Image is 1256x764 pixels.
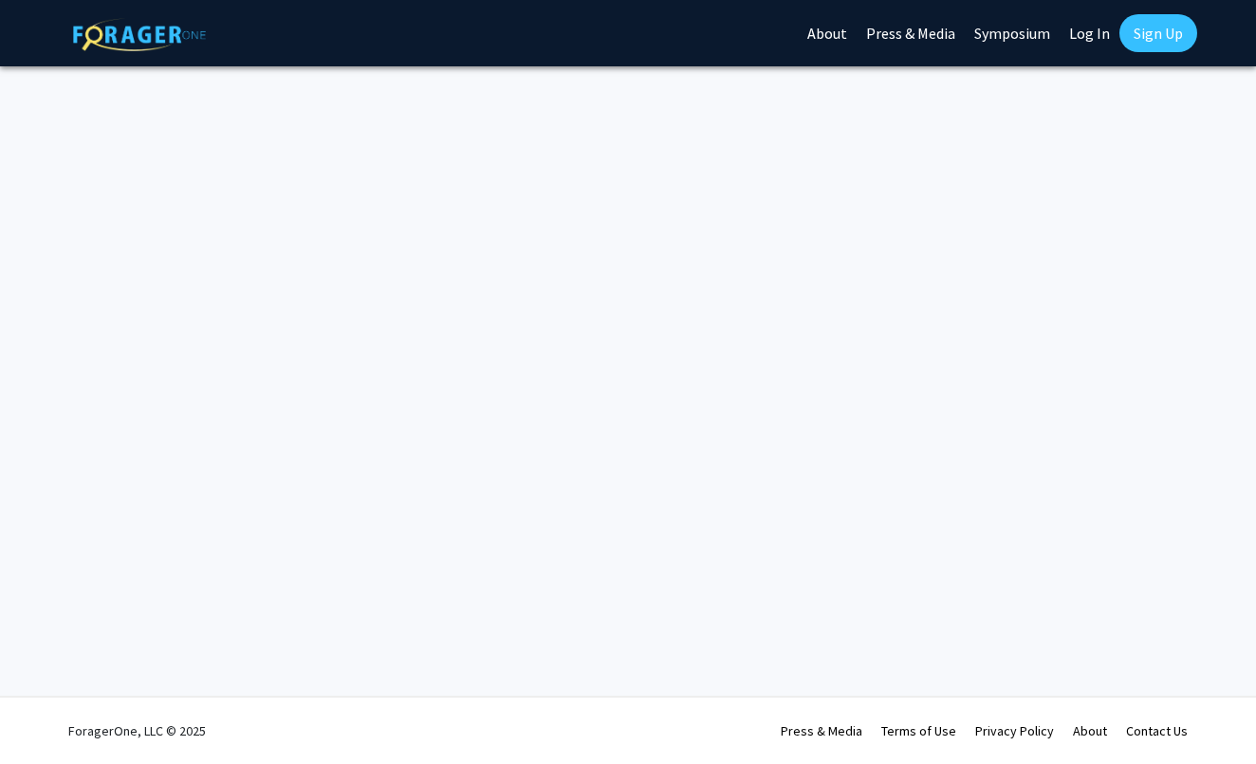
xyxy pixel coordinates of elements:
[881,722,956,739] a: Terms of Use
[73,18,206,51] img: ForagerOne Logo
[1126,722,1188,739] a: Contact Us
[1073,722,1107,739] a: About
[1119,14,1197,52] a: Sign Up
[975,722,1054,739] a: Privacy Policy
[781,722,862,739] a: Press & Media
[68,698,206,764] div: ForagerOne, LLC © 2025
